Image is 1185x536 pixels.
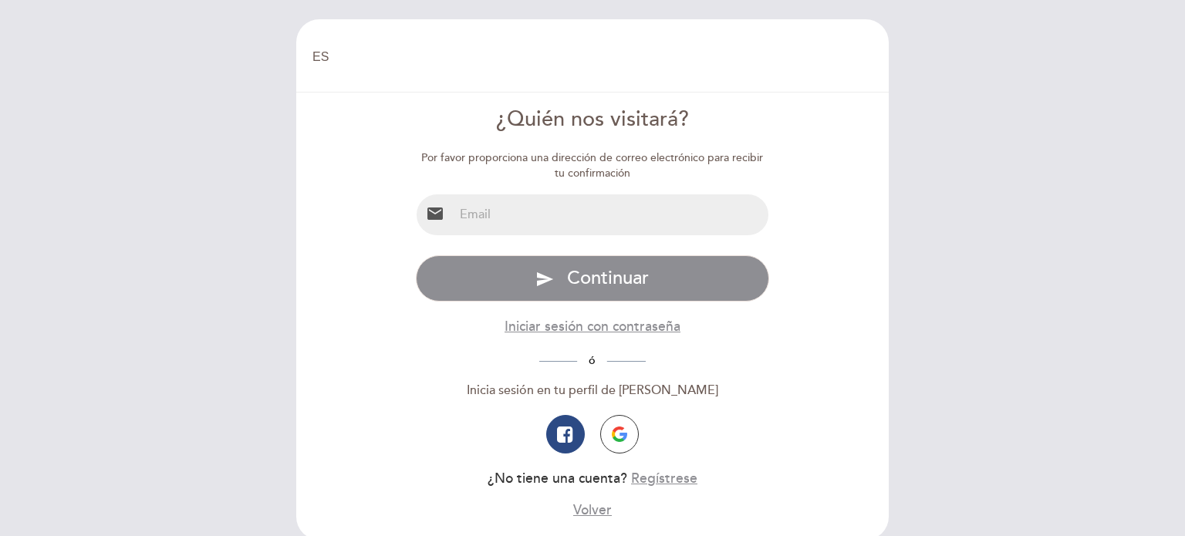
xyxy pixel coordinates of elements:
span: ó [577,354,607,367]
i: send [535,270,554,288]
i: email [426,204,444,223]
span: ¿No tiene una cuenta? [488,470,627,487]
button: Iniciar sesión con contraseña [505,317,680,336]
button: send Continuar [416,255,770,302]
span: Continuar [567,267,649,289]
button: Regístrese [631,469,697,488]
img: icon-google.png [612,426,627,442]
div: Inicia sesión en tu perfil de [PERSON_NAME] [416,382,770,399]
input: Email [454,194,769,235]
div: Por favor proporciona una dirección de correo electrónico para recibir tu confirmación [416,150,770,181]
div: ¿Quién nos visitará? [416,105,770,135]
button: Volver [573,501,612,520]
